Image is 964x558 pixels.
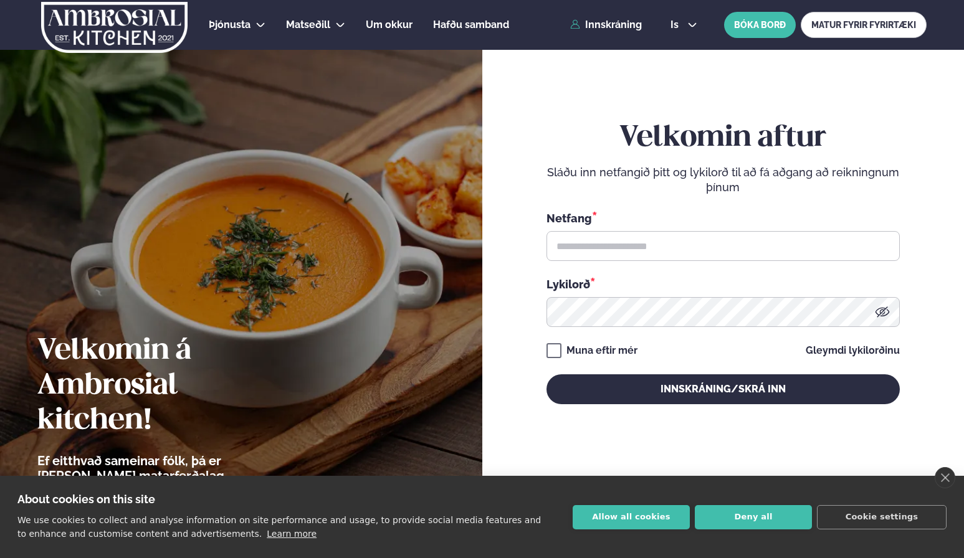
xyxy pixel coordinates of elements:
a: Hafðu samband [433,17,509,32]
a: Innskráning [570,19,642,31]
button: Deny all [695,505,812,529]
a: close [935,467,955,488]
strong: About cookies on this site [17,493,155,506]
img: logo [40,2,189,53]
button: is [661,20,707,30]
span: Matseðill [286,19,330,31]
div: Netfang [546,210,900,226]
button: Innskráning/Skrá inn [546,374,900,404]
a: Um okkur [366,17,413,32]
button: Cookie settings [817,505,947,529]
a: Þjónusta [209,17,251,32]
p: Ef eitthvað sameinar fólk, þá er [PERSON_NAME] matarferðalag. [37,453,296,483]
span: is [671,20,682,30]
span: Þjónusta [209,19,251,31]
a: Learn more [267,529,317,539]
a: Gleymdi lykilorðinu [806,346,900,356]
a: MATUR FYRIR FYRIRTÆKI [801,12,927,38]
h2: Velkomin aftur [546,121,900,156]
a: Matseðill [286,17,330,32]
div: Lykilorð [546,276,900,292]
p: We use cookies to collect and analyse information on site performance and usage, to provide socia... [17,515,541,539]
span: Um okkur [366,19,413,31]
p: Sláðu inn netfangið þitt og lykilorð til að fá aðgang að reikningnum þínum [546,165,900,195]
h2: Velkomin á Ambrosial kitchen! [37,334,296,438]
span: Hafðu samband [433,19,509,31]
button: BÓKA BORÐ [724,12,796,38]
button: Allow all cookies [573,505,690,529]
